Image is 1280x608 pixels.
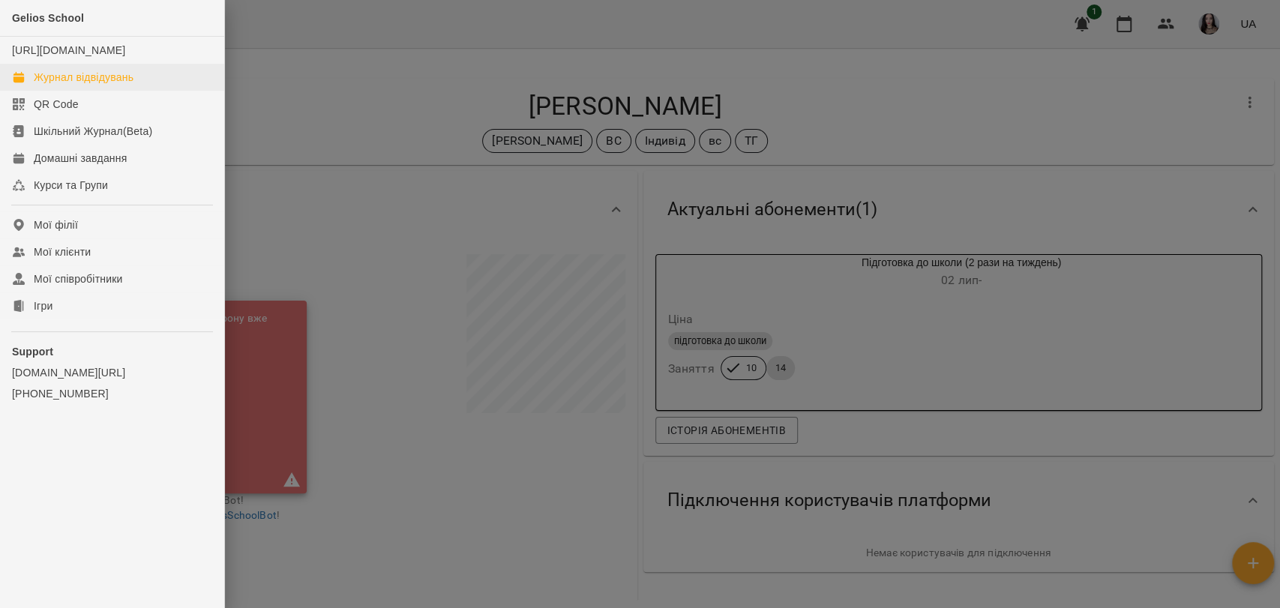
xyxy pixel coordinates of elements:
a: [PHONE_NUMBER] [12,386,212,401]
a: [URL][DOMAIN_NAME] [12,44,125,56]
div: Ігри [34,298,52,313]
div: Мої співробітники [34,271,123,286]
a: [DOMAIN_NAME][URL] [12,365,212,380]
span: Gelios School [12,12,84,24]
div: Мої клієнти [34,244,91,259]
div: Шкільний Журнал(Beta) [34,124,152,139]
div: Курси та Групи [34,178,108,193]
div: Домашні завдання [34,151,127,166]
p: Support [12,344,212,359]
div: QR Code [34,97,79,112]
div: Мої філії [34,217,78,232]
div: Журнал відвідувань [34,70,133,85]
